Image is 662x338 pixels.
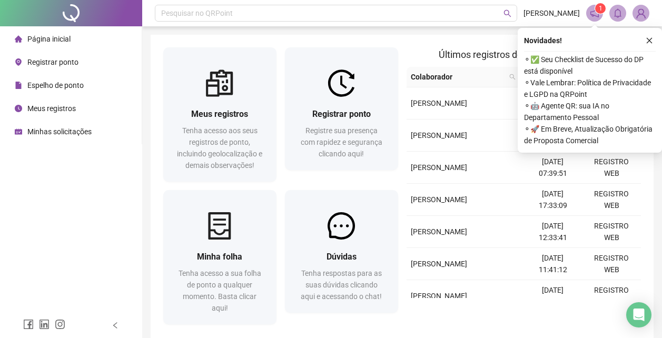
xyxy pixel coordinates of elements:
td: [DATE] 12:33:41 [523,216,582,248]
span: Tenha respostas para as suas dúvidas clicando aqui e acessando o chat! [301,269,382,301]
span: notification [590,8,599,18]
span: [PERSON_NAME] [411,131,467,140]
div: Open Intercom Messenger [626,302,651,327]
span: Tenha acesso aos seus registros de ponto, incluindo geolocalização e demais observações! [177,126,262,170]
span: Tenha acesso a sua folha de ponto a qualquer momento. Basta clicar aqui! [179,269,261,312]
span: Dúvidas [327,252,357,262]
span: search [503,9,511,17]
span: search [509,74,516,80]
span: Colaborador [411,71,505,83]
span: facebook [23,319,34,330]
span: Registrar ponto [312,109,371,119]
span: Registre sua presença com rapidez e segurança clicando aqui! [301,126,382,158]
td: [DATE] 07:32:21 [523,280,582,312]
span: clock-circle [15,105,22,112]
span: Meus registros [191,109,248,119]
td: [DATE] 07:39:51 [523,152,582,184]
span: [PERSON_NAME] [411,163,467,172]
span: Espelho de ponto [27,81,84,90]
span: file [15,82,22,89]
span: Registrar ponto [27,58,78,66]
span: [PERSON_NAME] [411,227,467,236]
span: [PERSON_NAME] [411,260,467,268]
span: [PERSON_NAME] [411,99,467,107]
span: 1 [599,5,602,12]
span: ⚬ 🤖 Agente QR: sua IA no Departamento Pessoal [524,100,656,123]
span: ⚬ ✅ Seu Checklist de Sucesso do DP está disponível [524,54,656,77]
img: 93987 [633,5,649,21]
span: [PERSON_NAME] [411,195,467,204]
sup: 1 [595,3,606,14]
span: environment [15,58,22,66]
span: ⚬ 🚀 Em Breve, Atualização Obrigatória de Proposta Comercial [524,123,656,146]
span: bell [613,8,623,18]
span: ⚬ Vale Lembrar: Política de Privacidade e LGPD na QRPoint [524,77,656,100]
span: [PERSON_NAME] [523,7,580,19]
a: DúvidasTenha respostas para as suas dúvidas clicando aqui e acessando o chat! [285,190,398,313]
td: [DATE] 11:41:12 [523,248,582,280]
td: REGISTRO WEB [582,184,641,216]
span: Meus registros [27,104,76,113]
td: [DATE] 17:33:09 [523,184,582,216]
a: Minha folhaTenha acesso a sua folha de ponto a qualquer momento. Basta clicar aqui! [163,190,276,324]
span: close [646,37,653,44]
span: search [507,69,518,85]
td: REGISTRO WEB [582,152,641,184]
a: Registrar pontoRegistre sua presença com rapidez e segurança clicando aqui! [285,47,398,170]
span: Página inicial [27,35,71,43]
a: Meus registrosTenha acesso aos seus registros de ponto, incluindo geolocalização e demais observa... [163,47,276,182]
span: Novidades ! [524,35,562,46]
span: schedule [15,128,22,135]
span: instagram [55,319,65,330]
td: REGISTRO WEB [582,216,641,248]
td: REGISTRO WEB [582,280,641,312]
td: REGISTRO WEB [582,248,641,280]
span: home [15,35,22,43]
span: Últimos registros de ponto sincronizados [439,49,609,60]
span: [PERSON_NAME] [411,292,467,300]
span: Minhas solicitações [27,127,92,136]
span: Minha folha [197,252,242,262]
span: left [112,322,119,329]
span: linkedin [39,319,50,330]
